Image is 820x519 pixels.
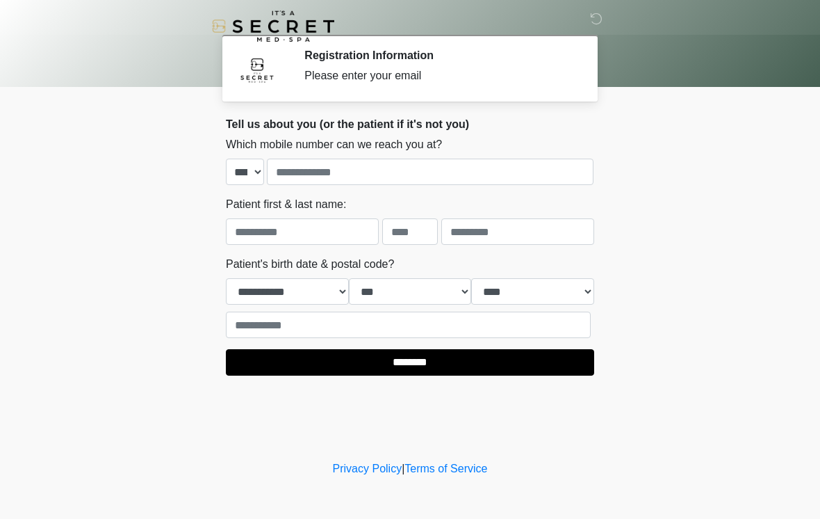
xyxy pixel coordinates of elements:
a: Terms of Service [404,463,487,474]
h2: Registration Information [304,49,573,62]
img: It's A Secret Med Spa Logo [212,10,334,42]
label: Patient's birth date & postal code? [226,256,394,273]
label: Which mobile number can we reach you at? [226,136,442,153]
div: Please enter your email [304,67,573,84]
img: Agent Avatar [236,49,278,90]
a: Privacy Policy [333,463,402,474]
a: | [402,463,404,474]
h2: Tell us about you (or the patient if it's not you) [226,118,594,131]
label: Patient first & last name: [226,196,346,213]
